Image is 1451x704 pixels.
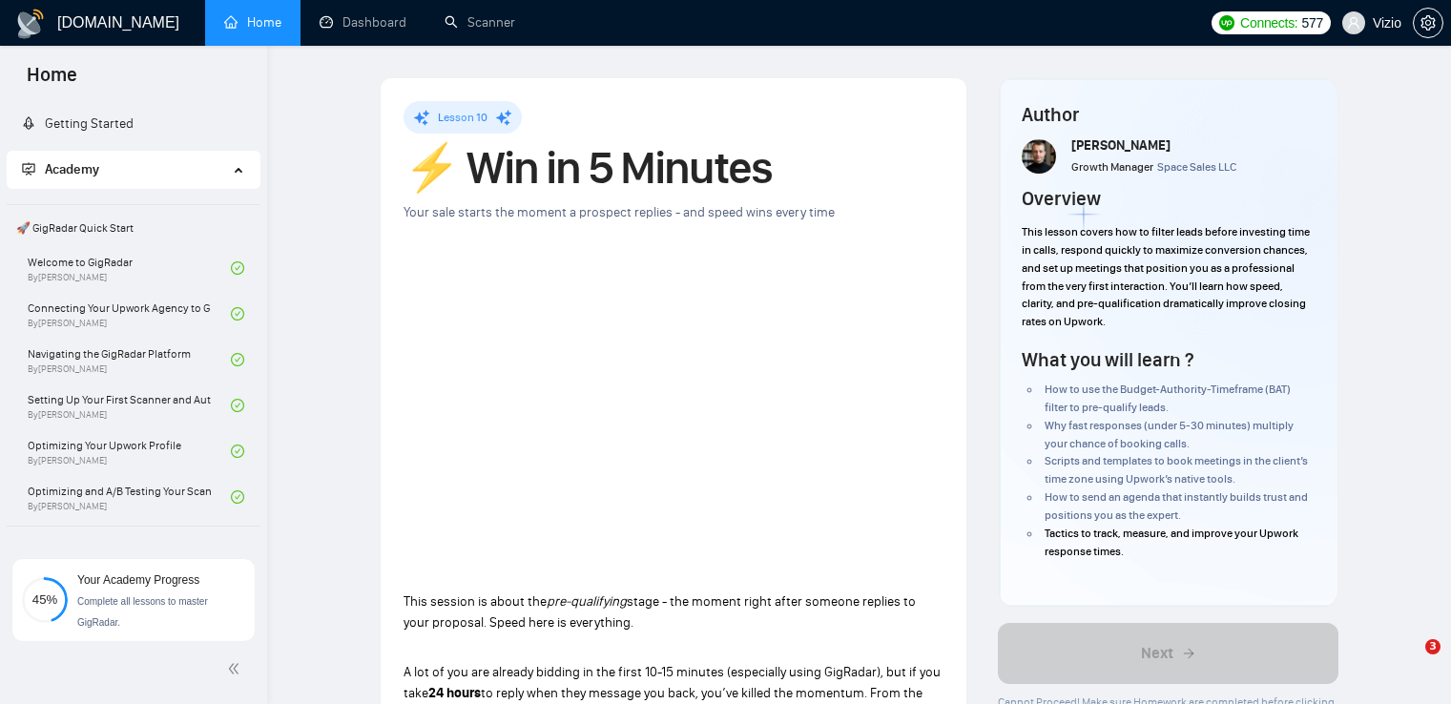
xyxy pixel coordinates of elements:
span: How to use the Budget-Authority-Timeframe (BAT) filter to pre-qualify leads. [1045,383,1291,414]
span: This lesson covers how to filter leads before investing time in calls, respond quickly to maximiz... [1022,225,1310,328]
a: homeHome [224,14,281,31]
li: Getting Started [7,105,259,143]
h4: What you will learn ? [1022,346,1193,373]
span: A lot of you are already bidding in the first 10-15 minutes (especially using GigRadar), but if y... [404,664,941,701]
h4: Author [1022,101,1315,128]
span: Next [1141,642,1173,665]
span: [PERSON_NAME] [1071,137,1171,154]
span: Academy [45,161,99,177]
span: 👑 Agency Success with GigRadar [9,530,258,569]
img: logo [15,9,46,39]
span: Lesson 10 [438,111,487,124]
img: vlad-t.jpg [1022,139,1056,174]
span: check-circle [231,307,244,321]
span: check-circle [231,490,244,504]
img: upwork-logo.png [1219,15,1234,31]
a: Navigating the GigRadar PlatformBy[PERSON_NAME] [28,339,231,381]
span: Home [11,61,93,101]
span: Connects: [1240,12,1297,33]
span: check-circle [231,445,244,458]
span: Tactics to track, measure, and improve your Upwork response times. [1045,527,1298,558]
span: 🚀 GigRadar Quick Start [9,209,258,247]
a: setting [1413,15,1443,31]
span: Space Sales LLC [1157,160,1236,174]
strong: 24 hours [428,685,481,701]
button: setting [1413,8,1443,38]
a: Optimizing and A/B Testing Your Scanner for Better ResultsBy[PERSON_NAME] [28,476,231,518]
span: 577 [1301,12,1322,33]
span: user [1347,16,1360,30]
span: setting [1414,15,1442,31]
a: Welcome to GigRadarBy[PERSON_NAME] [28,247,231,289]
span: fund-projection-screen [22,162,35,176]
span: Academy [22,161,99,177]
span: This session is about the [404,593,547,610]
span: check-circle [231,261,244,275]
a: Optimizing Your Upwork ProfileBy[PERSON_NAME] [28,430,231,472]
button: Next [998,623,1338,684]
span: check-circle [231,399,244,412]
h1: ⚡ Win in 5 Minutes [404,147,943,189]
span: 3 [1425,639,1441,654]
span: 45% [22,593,68,606]
span: How to send an agenda that instantly builds trust and positions you as the expert. [1045,490,1308,522]
span: stage - the moment right after someone replies to your proposal. Speed here is everything. [404,593,916,631]
iframe: Intercom live chat [1386,639,1432,685]
em: pre-qualifying [547,593,627,610]
h4: Overview [1022,185,1101,212]
a: rocketGetting Started [22,115,134,132]
a: Setting Up Your First Scanner and Auto-BidderBy[PERSON_NAME] [28,384,231,426]
span: Scripts and templates to book meetings in the client’s time zone using Upwork’s native tools. [1045,454,1308,486]
a: searchScanner [445,14,515,31]
span: Your sale starts the moment a prospect replies - and speed wins every time [404,204,835,220]
a: dashboardDashboard [320,14,406,31]
span: Why fast responses (under 5-30 minutes) multiply your chance of booking calls. [1045,419,1294,450]
a: Connecting Your Upwork Agency to GigRadarBy[PERSON_NAME] [28,293,231,335]
span: Complete all lessons to master GigRadar. [77,596,208,628]
span: check-circle [231,353,244,366]
span: Growth Manager [1071,160,1153,174]
span: double-left [227,659,246,678]
span: Your Academy Progress [77,573,199,587]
